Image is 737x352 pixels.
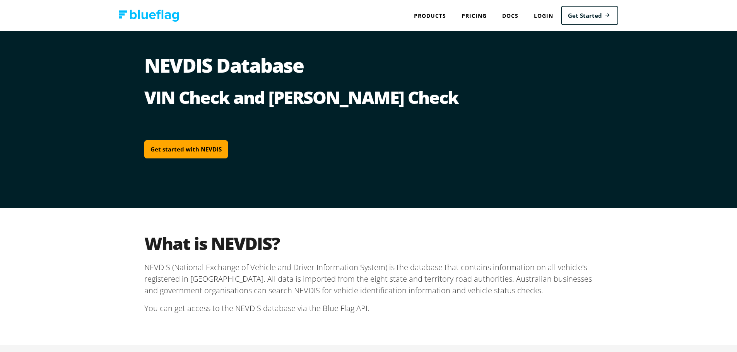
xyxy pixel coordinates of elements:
[526,8,561,24] a: Login to Blue Flag application
[144,233,593,254] h2: What is NEVDIS?
[454,8,494,24] a: Pricing
[119,10,179,22] img: Blue Flag logo
[144,296,593,320] p: You can get access to the NEVDIS database via the Blue Flag API.
[561,6,618,26] a: Get Started
[144,140,228,158] a: Get started with NEVDIS
[144,262,593,296] p: NEVDIS (National Exchange of Vehicle and Driver Information System) is the database that contains...
[494,8,526,24] a: Docs
[144,56,593,87] h1: NEVDIS Database
[406,8,454,24] div: Products
[144,87,593,108] h2: VIN Check and [PERSON_NAME] Check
